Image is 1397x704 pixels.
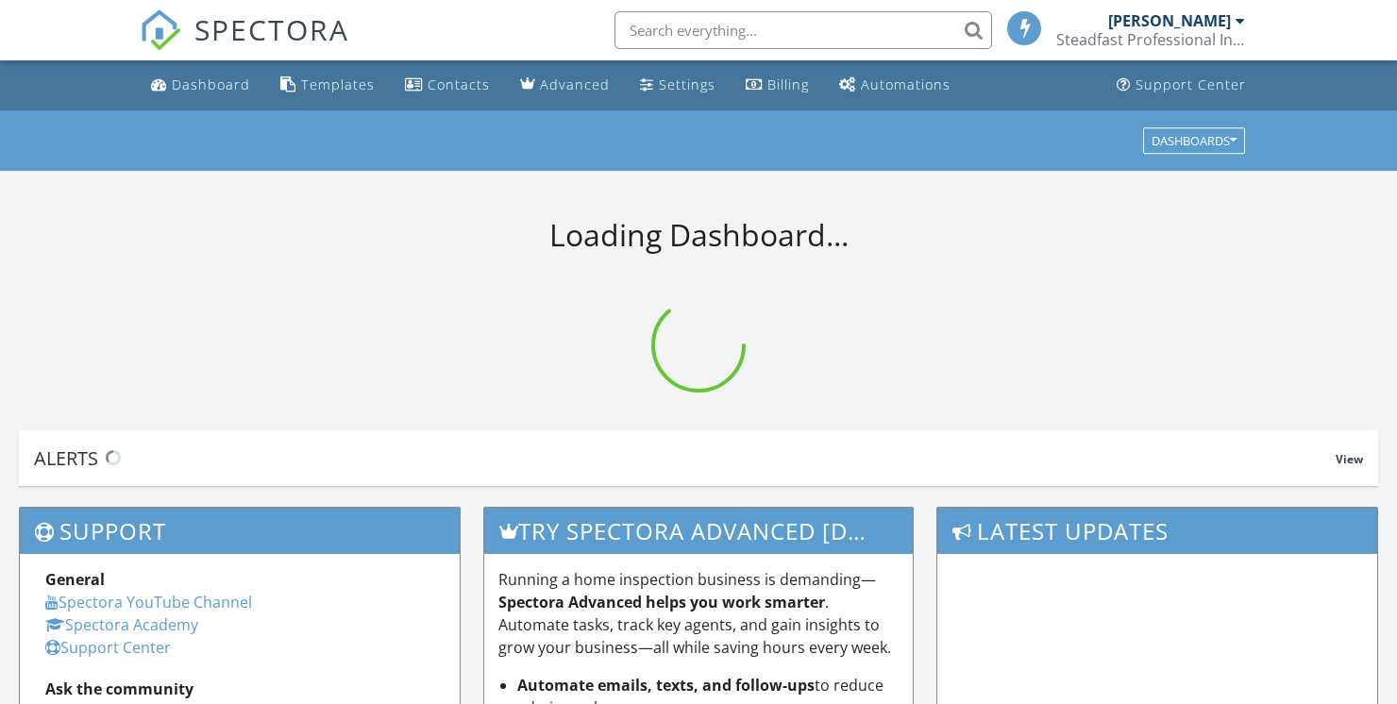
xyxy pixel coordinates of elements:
[140,9,181,51] img: The Best Home Inspection Software - Spectora
[614,11,992,49] input: Search everything...
[659,75,715,93] div: Settings
[273,68,382,103] a: Templates
[1136,75,1246,93] div: Support Center
[861,75,951,93] div: Automations
[45,592,252,612] a: Spectora YouTube Channel
[498,592,825,612] strong: Spectora Advanced helps you work smarter
[832,68,958,103] a: Automations (Basic)
[767,75,809,93] div: Billing
[540,75,610,93] div: Advanced
[1143,127,1245,154] button: Dashboards
[45,678,434,700] div: Ask the community
[738,68,816,103] a: Billing
[194,9,349,49] span: SPECTORA
[937,508,1377,554] h3: Latest Updates
[484,508,913,554] h3: Try spectora advanced [DATE]
[45,637,171,658] a: Support Center
[143,68,258,103] a: Dashboard
[498,568,899,659] p: Running a home inspection business is demanding— . Automate tasks, track key agents, and gain ins...
[45,614,198,635] a: Spectora Academy
[20,508,460,554] h3: Support
[632,68,723,103] a: Settings
[34,445,1336,471] div: Alerts
[1109,68,1254,103] a: Support Center
[517,675,815,696] strong: Automate emails, texts, and follow-ups
[1336,451,1363,467] span: View
[45,569,105,590] strong: General
[397,68,497,103] a: Contacts
[428,75,490,93] div: Contacts
[140,25,349,65] a: SPECTORA
[513,68,617,103] a: Advanced
[1152,134,1237,147] div: Dashboards
[172,75,250,93] div: Dashboard
[301,75,375,93] div: Templates
[1056,30,1245,49] div: Steadfast Professional Inspections LLC
[1108,11,1231,30] div: [PERSON_NAME]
